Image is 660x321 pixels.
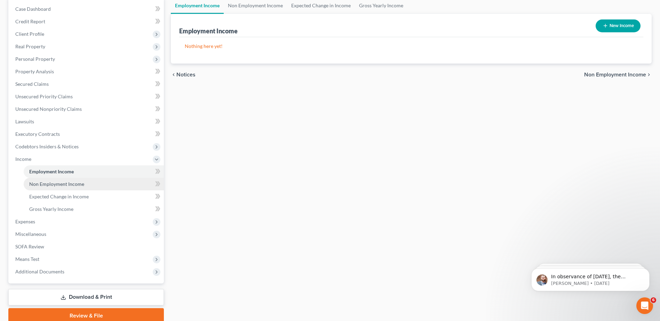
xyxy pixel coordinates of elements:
span: SOFA Review [15,244,44,249]
span: Executory Contracts [15,131,60,137]
i: chevron_right [646,72,652,77]
a: Lawsuits [10,115,164,128]
span: Non Employment Income [584,72,646,77]
a: Unsecured Nonpriority Claims [10,103,164,115]
a: Download & Print [8,289,164,305]
span: Income [15,156,31,162]
a: Credit Report [10,15,164,28]
span: Property Analysis [15,68,54,74]
p: Nothing here yet! [185,43,638,50]
a: SOFA Review [10,240,164,253]
span: Employment Income [29,168,74,174]
span: Unsecured Priority Claims [15,93,73,99]
span: Miscellaneous [15,231,46,237]
span: Expected Change in Income [29,194,89,199]
a: Non Employment Income [24,178,164,190]
a: Employment Income [24,165,164,178]
span: Non Employment Income [29,181,84,187]
a: Executory Contracts [10,128,164,140]
iframe: Intercom notifications message [521,254,660,302]
span: 6 [651,297,656,303]
div: Employment Income [179,27,238,35]
span: Unsecured Nonpriority Claims [15,106,82,112]
a: Case Dashboard [10,3,164,15]
span: Notices [176,72,196,77]
a: Unsecured Priority Claims [10,90,164,103]
a: Gross Yearly Income [24,203,164,215]
span: Gross Yearly Income [29,206,73,212]
span: Case Dashboard [15,6,51,12]
span: Codebtors Insiders & Notices [15,143,79,149]
span: Lawsuits [15,118,34,124]
a: Expected Change in Income [24,190,164,203]
iframe: Intercom live chat [636,297,653,314]
span: Credit Report [15,18,45,24]
button: chevron_left Notices [171,72,196,77]
a: Secured Claims [10,78,164,90]
span: Expenses [15,219,35,224]
span: Secured Claims [15,81,49,87]
a: Property Analysis [10,65,164,78]
button: New Income [596,19,641,32]
i: chevron_left [171,72,176,77]
span: Client Profile [15,31,44,37]
span: Additional Documents [15,269,64,274]
span: Personal Property [15,56,55,62]
button: Non Employment Income chevron_right [584,72,652,77]
span: Means Test [15,256,39,262]
span: Real Property [15,43,45,49]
